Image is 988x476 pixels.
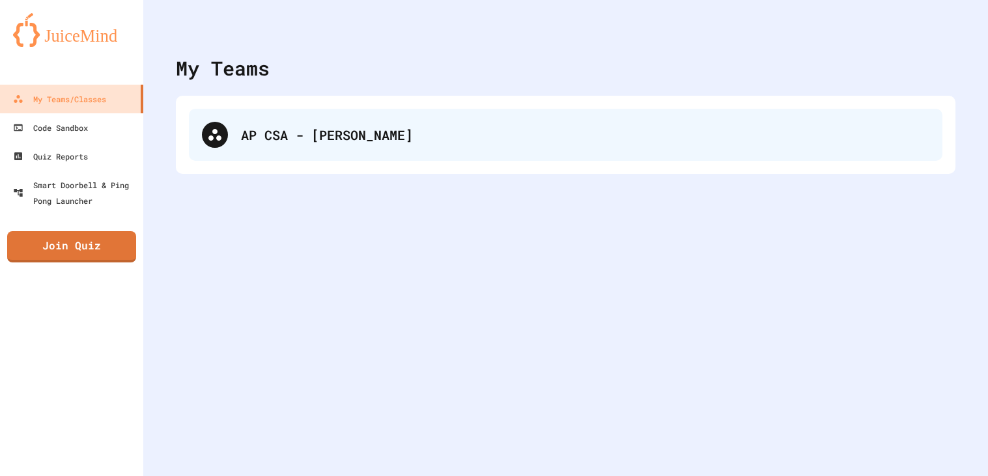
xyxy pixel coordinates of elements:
div: AP CSA - [PERSON_NAME] [241,125,929,145]
div: Smart Doorbell & Ping Pong Launcher [13,177,138,208]
div: My Teams [176,53,270,83]
div: AP CSA - [PERSON_NAME] [189,109,942,161]
div: Quiz Reports [13,148,88,164]
div: My Teams/Classes [13,91,106,107]
a: Join Quiz [7,231,136,262]
img: logo-orange.svg [13,13,130,47]
div: Code Sandbox [13,120,88,135]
